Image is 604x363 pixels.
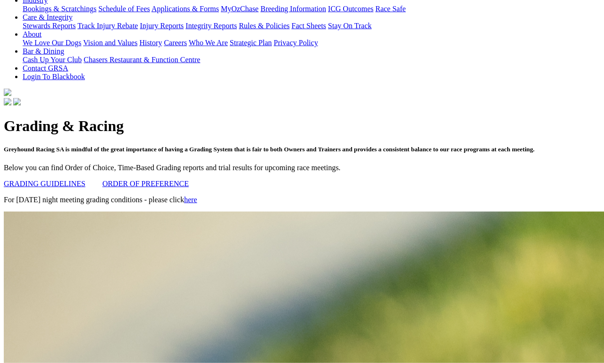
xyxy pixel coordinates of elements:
[328,22,371,30] a: Stay On Track
[4,89,11,96] img: logo-grsa-white.png
[23,39,600,47] div: About
[98,5,150,13] a: Schedule of Fees
[4,164,600,172] p: Below you can find Order of Choice, Time-Based Grading reports and trial results for upcoming rac...
[230,39,272,47] a: Strategic Plan
[260,5,326,13] a: Breeding Information
[23,73,85,81] a: Login To Blackbook
[23,5,96,13] a: Bookings & Scratchings
[4,98,11,106] img: facebook.svg
[189,39,228,47] a: Who We Are
[84,56,200,64] a: Chasers Restaurant & Function Centre
[375,5,405,13] a: Race Safe
[151,5,219,13] a: Applications & Forms
[102,180,189,188] a: ORDER OF PREFERENCE
[23,22,75,30] a: Stewards Reports
[239,22,290,30] a: Rules & Policies
[23,56,82,64] a: Cash Up Your Club
[23,5,600,13] div: Industry
[23,47,64,55] a: Bar & Dining
[83,39,137,47] a: Vision and Values
[4,146,600,153] h5: Greyhound Racing SA is mindful of the great importance of having a Grading System that is fair to...
[292,22,326,30] a: Fact Sheets
[328,5,373,13] a: ICG Outcomes
[23,22,600,30] div: Care & Integrity
[23,64,68,72] a: Contact GRSA
[221,5,259,13] a: MyOzChase
[77,22,138,30] a: Track Injury Rebate
[4,180,85,188] a: GRADING GUIDELINES
[23,56,600,64] div: Bar & Dining
[13,98,21,106] img: twitter.svg
[164,39,187,47] a: Careers
[23,39,81,47] a: We Love Our Dogs
[23,30,42,38] a: About
[274,39,318,47] a: Privacy Policy
[4,117,600,135] h1: Grading & Racing
[23,13,73,21] a: Care & Integrity
[4,196,197,204] span: For [DATE] night meeting grading conditions - please click
[139,39,162,47] a: History
[185,22,237,30] a: Integrity Reports
[140,22,184,30] a: Injury Reports
[184,196,197,204] a: here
